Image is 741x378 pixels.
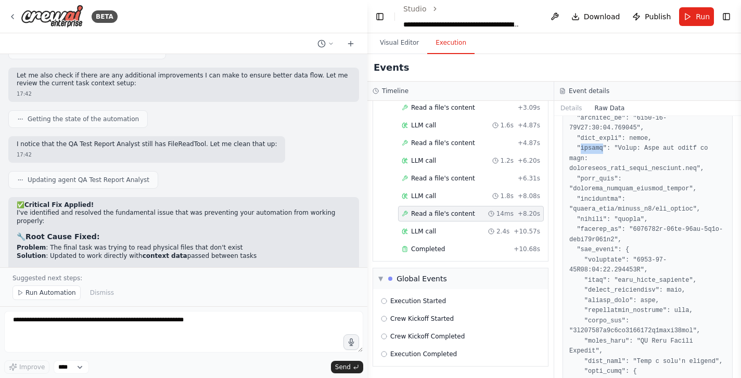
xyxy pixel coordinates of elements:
img: Logo [21,5,83,28]
span: LLM call [411,227,436,236]
strong: Solution [17,252,46,259]
span: Getting the state of the automation [28,115,139,123]
button: Hide left sidebar [374,9,386,24]
span: + 10.57s [514,227,540,236]
button: Download [567,7,624,26]
div: 17:42 [17,90,351,98]
span: Read a file's content [411,103,475,112]
a: Studio [403,5,427,13]
button: Run [679,7,714,26]
li: : The final task was trying to read physical files that don't exist [17,244,351,252]
span: Updating agent QA Test Report Analyst [28,176,149,184]
button: Start a new chat [342,37,359,50]
button: Improve [4,360,49,374]
span: Crew Kickoff Completed [390,332,465,341]
span: LLM call [411,192,436,200]
button: Raw Data [589,101,631,115]
span: + 4.87s [518,121,540,129]
nav: breadcrumb [403,4,538,30]
span: Read a file's content [411,139,475,147]
span: 14ms [496,210,514,218]
button: Show right sidebar [720,9,733,24]
span: 1.8s [501,192,514,200]
span: Dismiss [90,289,114,297]
h3: Event details [569,87,609,95]
li: : Updated to work directly with passed between tasks [17,252,351,260]
span: Read a file's content [411,210,475,218]
button: Send [331,361,363,373]
h2: Events [374,60,409,75]
span: + 3.09s [518,103,540,112]
button: Switch to previous chat [313,37,338,50]
span: 2.4s [496,227,509,236]
button: Run Automation [12,285,81,300]
span: Read a file's content [411,174,475,183]
p: I've identified and resolved the fundamental issue that was preventing your automation from worki... [17,209,351,225]
span: Execution Started [390,297,446,305]
span: Download [584,11,620,22]
h2: ✅ [17,201,351,210]
h3: 🔧 [17,231,351,242]
button: Publish [628,7,675,26]
span: Publish [645,11,671,22]
span: 1.6s [501,121,514,129]
span: + 10.68s [514,245,540,253]
span: + 4.87s [518,139,540,147]
span: LLM call [411,157,436,165]
span: Run Automation [25,289,76,297]
span: Execution Completed [390,350,457,358]
span: Improve [19,363,45,371]
strong: context data [143,252,187,259]
h3: 📋 [17,267,351,277]
span: ▼ [378,275,383,283]
button: Visual Editor [372,32,427,54]
div: 17:42 [17,151,277,159]
div: Global Events [397,273,447,284]
span: + 6.31s [518,174,540,183]
span: 1.2s [501,157,514,165]
button: Click to speak your automation idea [343,334,359,350]
button: Details [554,101,589,115]
strong: Problem [17,244,46,251]
p: I notice that the QA Test Report Analyst still has FileReadTool. Let me clean that up: [17,140,277,149]
strong: Root Cause Fixed: [25,232,99,241]
span: Send [335,363,351,371]
p: Let me also check if there are any additional improvements I can make to ensure better data flow.... [17,72,351,88]
span: + 6.20s [518,157,540,165]
p: Suggested next steps: [12,274,355,282]
span: + 8.08s [518,192,540,200]
span: Run [696,11,710,22]
div: BETA [92,10,118,23]
span: LLM call [411,121,436,129]
strong: Critical Fix Applied! [24,201,94,208]
h3: Timeline [382,87,408,95]
span: Crew Kickoff Started [390,315,454,323]
span: + 8.20s [518,210,540,218]
span: Completed [411,245,445,253]
button: Execution [427,32,475,54]
button: Dismiss [85,285,119,300]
